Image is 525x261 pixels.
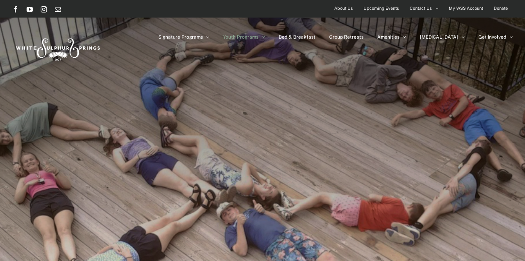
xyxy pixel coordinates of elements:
[27,6,33,12] a: YouTube
[420,18,465,57] a: [MEDICAL_DATA]
[377,35,400,39] span: Amenities
[223,18,265,57] a: Youth Programs
[364,3,399,14] span: Upcoming Events
[158,18,210,57] a: Signature Programs
[334,3,353,14] span: About Us
[449,3,483,14] span: My WSS Account
[329,35,364,39] span: Group Retreats
[279,35,315,39] span: Bed & Breakfast
[377,18,406,57] a: Amenities
[158,35,203,39] span: Signature Programs
[41,6,47,12] a: Instagram
[13,30,102,66] img: White Sulphur Springs Logo
[420,35,458,39] span: [MEDICAL_DATA]
[329,18,364,57] a: Group Retreats
[13,6,19,12] a: Facebook
[55,6,61,12] a: Email
[223,35,258,39] span: Youth Programs
[410,3,432,14] span: Contact Us
[478,35,506,39] span: Get Involved
[494,3,508,14] span: Donate
[478,18,513,57] a: Get Involved
[279,18,315,57] a: Bed & Breakfast
[158,18,513,57] nav: Main Menu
